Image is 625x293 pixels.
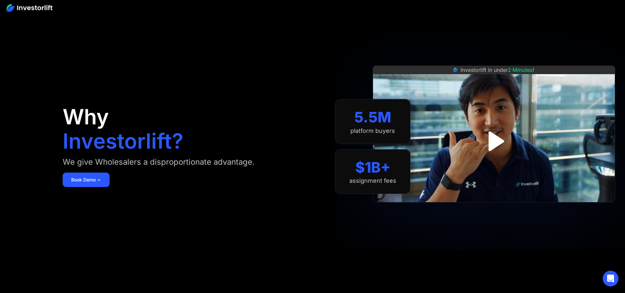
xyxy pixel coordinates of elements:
div: Investorlift in under ! [461,66,534,74]
a: open lightbox [479,127,509,156]
iframe: Customer reviews powered by Trustpilot [445,206,543,214]
h1: Investorlift? [63,131,183,152]
h1: Why [63,106,109,127]
div: We give Wholesalers a disproportionate advantage. [63,157,255,167]
div: assignment fees [349,177,396,184]
a: Book Demo ➢ [63,173,110,187]
span: 2 Minutes [508,67,533,73]
div: 5.5M [354,109,391,126]
div: Open Intercom Messenger [603,271,618,286]
div: platform buyers [350,127,395,135]
div: $1B+ [355,159,390,176]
